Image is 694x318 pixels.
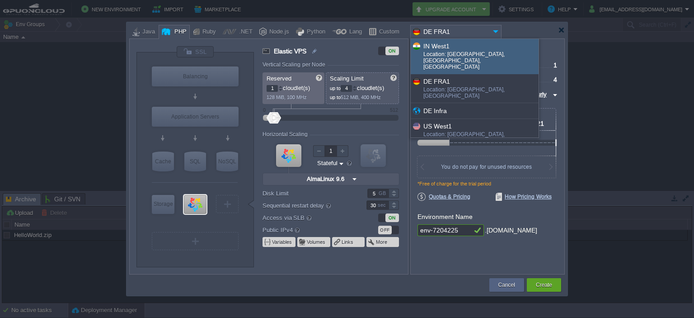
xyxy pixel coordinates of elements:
[390,107,398,113] div: 512
[417,193,470,201] span: Quotas & Pricing
[496,193,552,201] span: How Pricing Works
[304,25,325,39] div: Python
[330,75,364,82] span: Scaling Limit
[330,82,396,92] p: cloudlet(s)
[263,131,310,138] div: Horizontal Scaling
[216,195,239,213] div: Create New Layer
[553,62,557,69] span: 1
[485,224,537,237] div: .[DOMAIN_NAME]
[411,103,539,119] div: DE Infra
[152,66,239,86] div: Load Balancer
[216,152,238,171] div: NoSQL Databases
[423,51,538,72] div: Location: [GEOGRAPHIC_DATA], [GEOGRAPHIC_DATA], [GEOGRAPHIC_DATA]
[267,25,289,39] div: Node.js
[417,213,473,220] label: Environment Name
[272,238,293,246] button: Variables
[376,238,388,246] button: More
[423,86,538,101] div: Location: [GEOGRAPHIC_DATA], [GEOGRAPHIC_DATA]
[307,238,326,246] button: Volumes
[536,280,552,290] button: Create
[236,25,253,39] div: .NET
[498,280,515,290] button: Cancel
[378,226,392,234] div: OFF
[267,75,291,82] span: Reserved
[417,181,558,193] div: *Free of charge for the trial period
[184,195,206,214] div: Elastic VPS
[140,25,155,39] div: Java
[263,189,354,198] label: Disk Limit
[423,76,538,86] div: DE FRA1
[385,214,399,222] div: ON
[341,95,381,100] span: 512 MiB, 400 MHz
[423,131,538,152] div: Location: [GEOGRAPHIC_DATA], [GEOGRAPHIC_DATA], [GEOGRAPHIC_DATA]
[263,225,354,235] label: Public IPv4
[385,47,399,55] div: ON
[152,107,239,127] div: Application Servers
[553,76,557,83] span: 4
[152,232,239,250] div: Create New Layer
[200,25,216,39] div: Ruby
[267,82,321,92] p: cloudlet(s)
[263,213,354,223] label: Access via SLB
[263,107,266,113] div: 0
[376,25,399,39] div: Custom
[423,121,538,131] div: US West1
[347,25,362,39] div: Lang
[330,85,341,91] span: up to
[263,200,354,210] label: Sequential restart delay
[184,152,206,171] div: SQL Databases
[152,195,174,214] div: Storage Containers
[379,189,388,198] div: GB
[216,152,238,171] div: NoSQL
[172,25,187,39] div: PHP
[342,238,354,246] button: Links
[423,41,538,51] div: IN West1
[263,62,328,68] div: Vertical Scaling per Node
[152,195,174,213] div: Storage
[184,152,206,171] div: SQL
[267,95,307,100] span: 128 MiB, 100 MHz
[152,66,239,86] div: Balancing
[330,95,341,100] span: up to
[378,201,388,209] div: sec
[152,152,174,171] div: Cache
